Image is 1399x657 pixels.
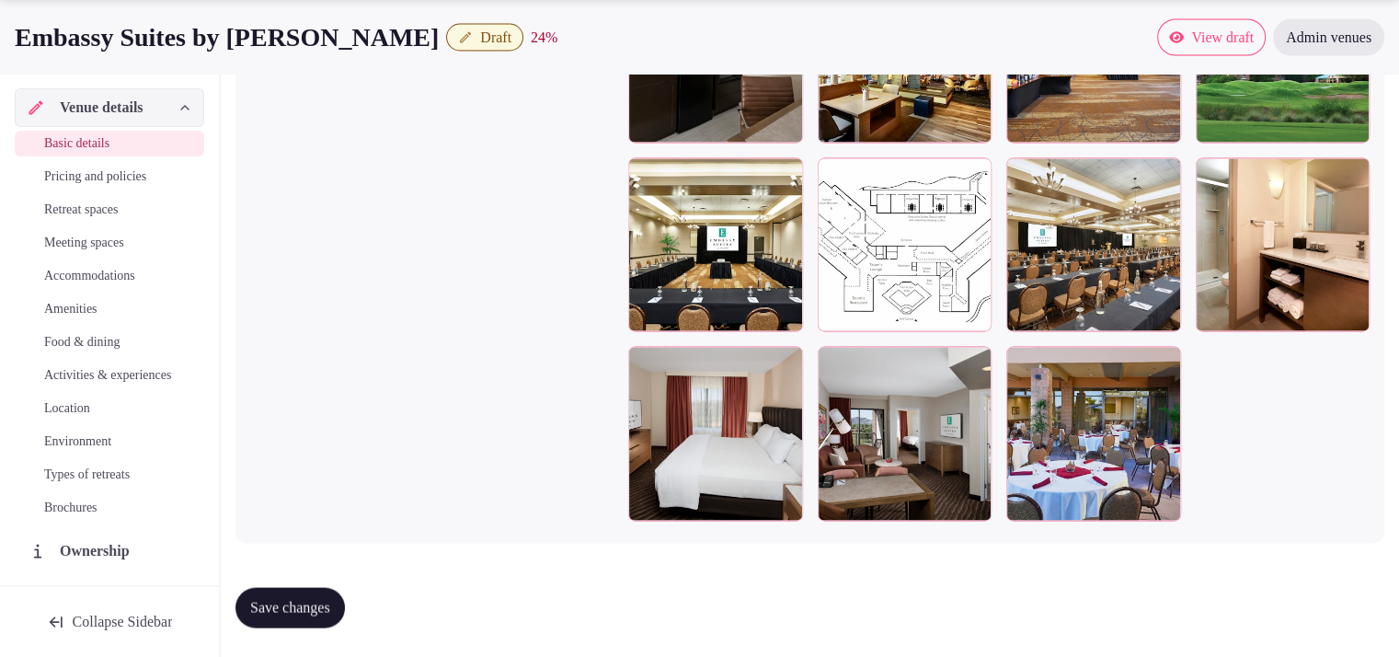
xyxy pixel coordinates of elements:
[1006,157,1181,332] div: 7anx0y4ShkqyWdGfC4Cpw_EmbassySuitesByHiltonPhoenixScottsdale_PaintedMountainBallroom_Trees.jpg.jp...
[44,167,146,186] span: Pricing and policies
[44,499,97,517] span: Brochures
[250,598,330,617] span: Save changes
[1157,18,1266,55] a: View draft
[531,26,557,48] div: 24 %
[446,23,523,51] button: Draft
[15,18,439,54] h1: Embassy Suites by [PERSON_NAME]
[531,26,557,48] button: 24%
[1006,346,1181,521] div: NMsfalCVNE21rhcw1vmWOA_EmbassySuitesByHiltonPhoenixScottsdale_OutsideRounds_Plants.jpg.jpg?h=4312...
[15,495,204,521] a: Brochures
[44,134,109,153] span: Basic details
[15,462,204,488] a: Types of retreats
[628,157,803,332] div: af7wG0qzk0eUf3mGp5P93g_EmbassySuitesByHiltonPhoenixScottsdale_Conference.jpg.jpg?h=4480&w=6720
[60,97,143,119] span: Venue details
[818,346,992,521] div: 0a69NfkGJkGr0ySEkgtcJQ_LR%20Doubles.jpg.jpg?h=4799&w=7190
[44,234,124,252] span: Meeting spaces
[44,201,118,219] span: Retreat spaces
[15,396,204,421] a: Location
[15,578,204,617] a: Administration
[44,267,135,285] span: Accommodations
[44,432,111,451] span: Environment
[15,230,204,256] a: Meeting spaces
[15,329,204,355] a: Food & dining
[15,164,204,190] a: Pricing and policies
[15,131,204,156] a: Basic details
[73,613,173,631] span: Collapse Sidebar
[628,346,803,521] div: ROQSQbIDK09BWaEMlllcg_BR%20King.jpg.jpg?h=4633&w=6942
[1196,157,1370,332] div: pO77oomdECik982R2lrUQ_EmbassySuitesByHiltonPhoenixScottsdale_SuiteBathroom.jpg.jpg?h=3507&w=5217
[44,300,97,318] span: Amenities
[818,157,992,332] div: iQzOLRj1ku9nmXs38Eofw_Hotel_Lobby_Layout_PHXPV_2025.jpg.jpg?h=3192&w=4380
[1191,28,1254,46] span: View draft
[15,429,204,455] a: Environment
[44,333,120,352] span: Food & dining
[15,602,204,642] button: Collapse Sidebar
[44,366,171,385] span: Activities & experiences
[235,587,345,628] button: Save changes
[44,399,90,418] span: Location
[15,263,204,289] a: Accommodations
[480,28,511,46] span: Draft
[15,197,204,223] a: Retreat spaces
[60,540,137,562] span: Ownership
[15,532,204,571] a: Ownership
[15,363,204,388] a: Activities & experiences
[1286,28,1371,46] span: Admin venues
[1273,18,1384,55] a: Admin venues
[44,466,130,484] span: Types of retreats
[15,296,204,322] a: Amenities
